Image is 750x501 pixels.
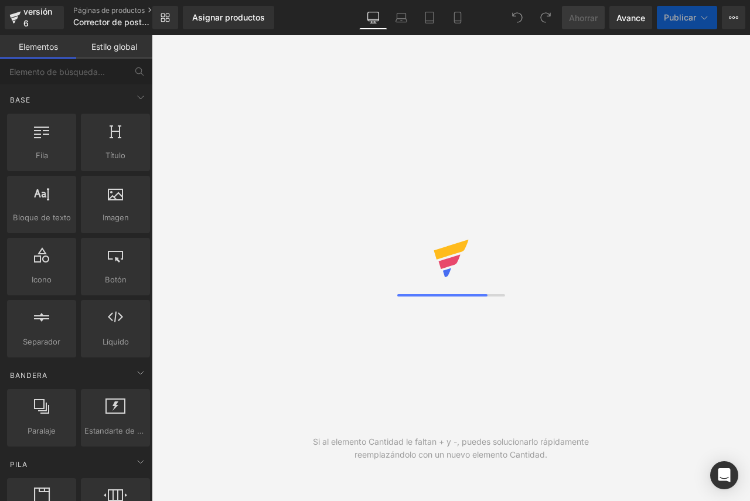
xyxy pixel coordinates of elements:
[609,6,652,29] a: Avance
[73,17,154,27] font: Corrector de postura
[36,151,48,160] font: Fila
[5,6,64,29] a: versión 6
[10,371,47,380] font: Bandera
[10,96,30,104] font: Base
[105,151,125,160] font: Título
[569,13,598,23] font: Ahorrar
[534,6,557,29] button: Rehacer
[313,437,589,459] font: Si al elemento Cantidad le faltan + y -, puedes solucionarlo rápidamente reemplazándolo con un nu...
[415,6,444,29] a: Tableta
[19,42,58,52] font: Elementos
[657,6,717,29] button: Publicar
[152,6,178,29] a: Nueva Biblioteca
[359,6,387,29] a: De oficina
[506,6,529,29] button: Deshacer
[192,12,265,22] font: Asignar productos
[10,460,28,469] font: Pila
[73,6,145,15] font: Páginas de productos
[722,6,745,29] button: Más
[73,6,172,15] a: Páginas de productos
[444,6,472,29] a: Móvil
[23,6,52,28] font: versión 6
[616,13,645,23] font: Avance
[387,6,415,29] a: Computadora portátil
[28,426,56,435] font: Paralaje
[23,337,60,346] font: Separador
[103,337,129,346] font: Líquido
[103,213,129,222] font: Imagen
[13,213,71,222] font: Bloque de texto
[84,426,159,435] font: Estandarte de héroe
[105,275,127,284] font: Botón
[664,12,696,22] font: Publicar
[710,461,738,489] div: Abrir Intercom Messenger
[91,42,137,52] font: Estilo global
[32,275,52,284] font: Icono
